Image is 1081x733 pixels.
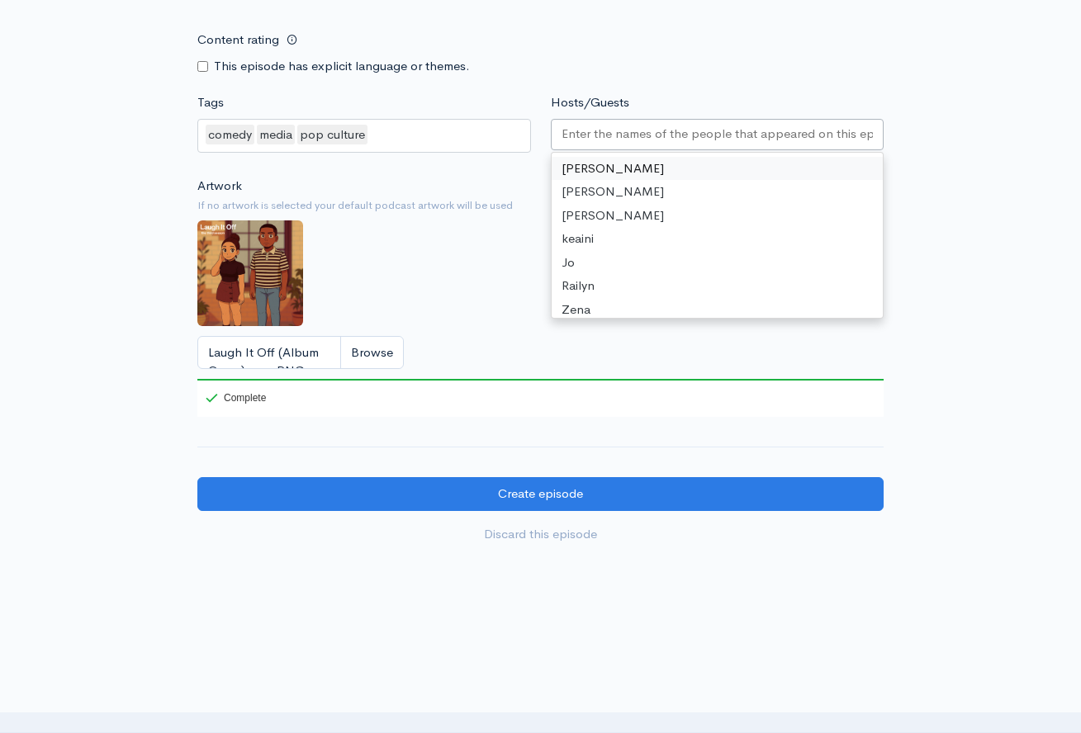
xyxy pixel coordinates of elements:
label: Artwork [197,177,242,196]
div: keaini [552,227,884,251]
div: Zena [552,298,884,322]
label: Hosts/Guests [551,93,629,112]
div: Complete [206,393,266,403]
div: comedy [206,125,254,145]
a: Discard this episode [197,518,884,551]
label: Content rating [197,23,279,57]
div: pop culture [297,125,367,145]
div: media [257,125,295,145]
small: If no artwork is selected your default podcast artwork will be used [197,197,884,214]
input: Create episode [197,477,884,511]
div: Jo [552,251,884,275]
div: [PERSON_NAME] [552,180,884,204]
label: Tags [197,93,224,112]
div: Railyn [552,274,884,298]
div: Complete [197,379,269,417]
div: [PERSON_NAME] [552,157,884,181]
div: [PERSON_NAME] [552,204,884,228]
input: Enter the names of the people that appeared on this episode [562,125,874,144]
div: 100% [197,379,884,381]
label: This episode has explicit language or themes. [214,57,470,76]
